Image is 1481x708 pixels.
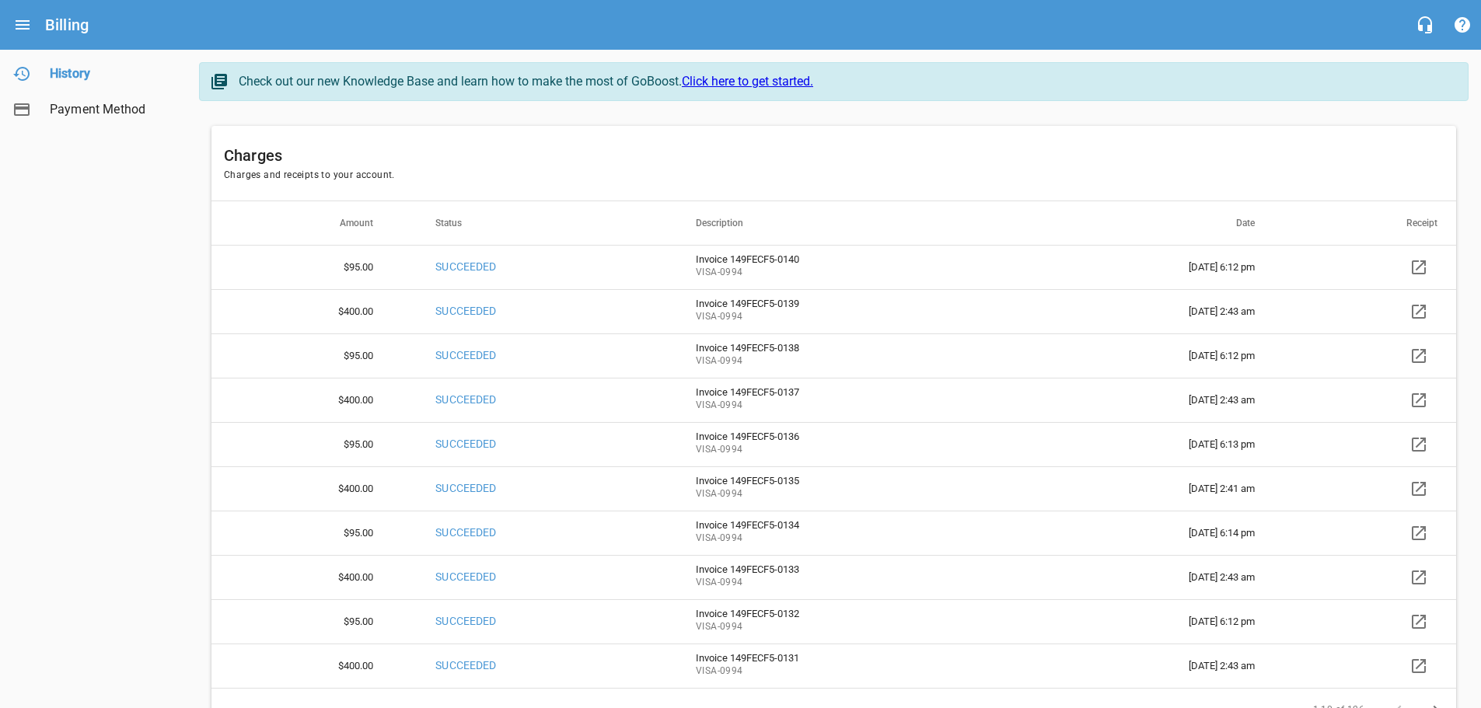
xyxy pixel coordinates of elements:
[1027,201,1298,245] th: Date
[696,575,983,591] span: VISA - 0994
[239,72,1452,91] div: Check out our new Knowledge Base and learn how to make the most of GoBoost.
[211,378,417,422] th: $400.00
[211,201,417,245] th: Amount
[211,555,417,599] th: $400.00
[696,309,983,325] span: VISA - 0994
[696,442,983,458] span: VISA - 0994
[417,201,677,245] th: Status
[435,657,634,674] p: SUCCEEDED
[696,354,983,369] span: VISA - 0994
[677,466,1027,511] td: Invoice 149FECF5-0135
[1027,422,1298,466] td: [DATE] 6:13 pm
[677,599,1027,643] td: Invoice 149FECF5-0132
[435,613,634,630] p: SUCCEEDED
[1027,289,1298,333] td: [DATE] 2:43 am
[677,201,1027,245] th: Description
[677,289,1027,333] td: Invoice 149FECF5-0139
[224,169,395,180] span: Charges and receipts to your account.
[1027,643,1298,688] td: [DATE] 2:43 am
[677,378,1027,422] td: Invoice 149FECF5-0137
[677,555,1027,599] td: Invoice 149FECF5-0133
[696,664,983,679] span: VISA - 0994
[696,487,983,502] span: VISA - 0994
[1406,6,1444,44] button: Live Chat
[224,143,1444,168] h6: Charges
[50,100,168,119] span: Payment Method
[1027,511,1298,555] td: [DATE] 6:14 pm
[677,643,1027,688] td: Invoice 149FECF5-0131
[50,65,168,83] span: History
[1027,378,1298,422] td: [DATE] 2:43 am
[677,511,1027,555] td: Invoice 149FECF5-0134
[211,466,417,511] th: $400.00
[45,12,89,37] h6: Billing
[211,643,417,688] th: $400.00
[211,511,417,555] th: $95.00
[435,303,634,319] p: SUCCEEDED
[211,333,417,378] th: $95.00
[1027,466,1298,511] td: [DATE] 2:41 am
[211,245,417,289] th: $95.00
[696,398,983,413] span: VISA - 0994
[696,265,983,281] span: VISA - 0994
[211,422,417,466] th: $95.00
[435,480,634,497] p: SUCCEEDED
[435,347,634,364] p: SUCCEEDED
[1298,201,1456,245] th: Receipt
[435,436,634,452] p: SUCCEEDED
[696,619,983,635] span: VISA - 0994
[211,289,417,333] th: $400.00
[1027,599,1298,643] td: [DATE] 6:12 pm
[1027,333,1298,378] td: [DATE] 6:12 pm
[1444,6,1481,44] button: Support Portal
[677,333,1027,378] td: Invoice 149FECF5-0138
[677,245,1027,289] td: Invoice 149FECF5-0140
[1027,245,1298,289] td: [DATE] 6:12 pm
[677,422,1027,466] td: Invoice 149FECF5-0136
[682,74,813,89] a: Click here to get started.
[1027,555,1298,599] td: [DATE] 2:43 am
[435,392,634,408] p: SUCCEEDED
[435,525,634,541] p: SUCCEEDED
[696,531,983,546] span: VISA - 0994
[435,569,634,585] p: SUCCEEDED
[211,599,417,643] th: $95.00
[4,6,41,44] button: Open drawer
[435,259,634,275] p: SUCCEEDED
